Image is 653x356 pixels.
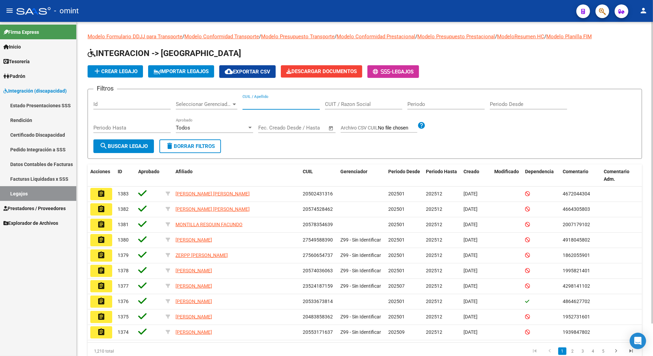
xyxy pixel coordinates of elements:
span: 202501 [388,206,405,212]
span: Prestadores / Proveedores [3,205,66,212]
span: 20533673814 [303,299,333,304]
span: Z99 - Sin Identificar [340,329,381,335]
a: Modelo Presupuesto Prestacional [417,33,495,40]
span: 20502431316 [303,191,333,196]
mat-icon: assignment [97,251,105,259]
span: ID [118,169,122,174]
a: 4 [589,347,597,355]
span: Modificado [494,169,519,174]
a: ModeloResumen HC [497,33,544,40]
span: 202507 [388,283,405,289]
span: 202501 [388,222,405,227]
span: 1952731601 [563,314,590,319]
button: Borrar Filtros [159,139,221,153]
span: 4298141102 [563,283,590,289]
span: 1380 [118,237,129,243]
datatable-header-cell: Periodo Desde [386,164,423,187]
span: Buscar Legajo [100,143,148,149]
button: Buscar Legajo [93,139,154,153]
datatable-header-cell: Acciones [88,164,115,187]
a: 5 [599,347,608,355]
button: Exportar CSV [219,65,276,78]
span: Descargar Documentos [286,68,357,74]
datatable-header-cell: Aprobado [135,164,163,187]
span: Padrón [3,72,25,80]
a: 1 [558,347,566,355]
mat-icon: search [100,142,108,150]
input: Fecha fin [292,125,325,131]
span: 1375 [118,314,129,319]
span: Inicio [3,43,21,51]
mat-icon: person [639,6,648,15]
a: Modelo Conformidad Prestacional [337,33,415,40]
span: 27560654737 [303,252,333,258]
span: 1376 [118,299,129,304]
span: 202501 [388,299,405,304]
span: ZERPP [PERSON_NAME] [175,252,228,258]
span: 1381 [118,222,129,227]
span: 1382 [118,206,129,212]
span: Comentario [563,169,588,174]
span: [DATE] [463,252,478,258]
span: 202501 [388,191,405,196]
span: [DATE] [463,329,478,335]
h3: Filtros [93,84,117,93]
span: 4864627702 [563,299,590,304]
a: Modelo Conformidad Transporte [184,33,259,40]
a: go to previous page [543,347,556,355]
button: IMPORTAR LEGAJOS [148,65,214,78]
span: 20483858362 [303,314,333,319]
datatable-header-cell: CUIL [300,164,338,187]
span: [PERSON_NAME] [175,299,212,304]
span: Seleccionar Gerenciador [176,101,231,107]
span: - omint [54,3,79,18]
mat-icon: assignment [97,328,105,336]
span: 1995821401 [563,268,590,273]
span: Comentario Adm. [604,169,629,182]
mat-icon: assignment [97,190,105,198]
span: [DATE] [463,206,478,212]
span: Integración (discapacidad) [3,87,67,95]
mat-icon: assignment [97,313,105,321]
span: Acciones [90,169,110,174]
mat-icon: assignment [97,220,105,229]
span: [PERSON_NAME] [175,329,212,335]
datatable-header-cell: Gerenciador [338,164,386,187]
span: 202512 [426,268,442,273]
span: [PERSON_NAME] [PERSON_NAME] [175,206,250,212]
div: Open Intercom Messenger [630,333,646,349]
span: [PERSON_NAME] [175,314,212,319]
input: Archivo CSV CUIL [378,125,417,131]
span: Periodo Hasta [426,169,457,174]
datatable-header-cell: Dependencia [522,164,560,187]
span: Periodo Desde [388,169,420,174]
span: 202501 [388,268,405,273]
span: 202512 [426,283,442,289]
span: INTEGRACION -> [GEOGRAPHIC_DATA] [88,49,241,58]
span: [DATE] [463,314,478,319]
span: Z99 - Sin Identificar [340,314,381,319]
span: Borrar Filtros [166,143,215,149]
span: 202501 [388,314,405,319]
span: 202512 [426,329,442,335]
mat-icon: add [93,67,101,75]
span: 1378 [118,268,129,273]
datatable-header-cell: Creado [461,164,492,187]
span: Afiliado [175,169,193,174]
datatable-header-cell: Afiliado [173,164,300,187]
span: MONTILLA RESQUIN FACUNDO [175,222,243,227]
a: Modelo Formulario DDJJ para Transporte [88,33,182,40]
mat-icon: assignment [97,297,105,305]
span: 2007179102 [563,222,590,227]
span: Crear Legajo [93,68,138,74]
span: 1862055901 [563,252,590,258]
button: -Legajos [367,65,419,78]
span: [DATE] [463,268,478,273]
span: [DATE] [463,191,478,196]
datatable-header-cell: Comentario [560,164,601,187]
span: [DATE] [463,299,478,304]
span: Explorador de Archivos [3,219,58,227]
button: Open calendar [327,124,335,132]
input: Fecha inicio [258,125,286,131]
button: Crear Legajo [88,65,143,78]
